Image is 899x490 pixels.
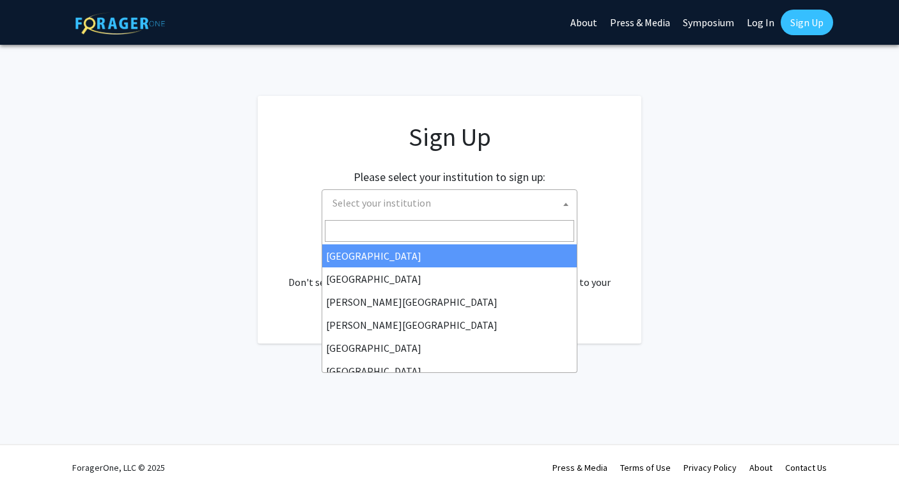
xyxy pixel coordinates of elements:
a: About [749,462,772,473]
div: ForagerOne, LLC © 2025 [72,445,165,490]
a: Privacy Policy [684,462,737,473]
li: [PERSON_NAME][GEOGRAPHIC_DATA] [322,290,577,313]
span: Select your institution [332,196,431,209]
li: [GEOGRAPHIC_DATA] [322,244,577,267]
li: [PERSON_NAME][GEOGRAPHIC_DATA] [322,313,577,336]
a: Sign Up [781,10,833,35]
input: Search [325,220,574,242]
li: [GEOGRAPHIC_DATA] [322,267,577,290]
span: Select your institution [322,189,577,218]
span: Select your institution [327,190,577,216]
li: [GEOGRAPHIC_DATA] [322,336,577,360]
a: Terms of Use [620,462,671,473]
a: Contact Us [785,462,827,473]
a: Press & Media [552,462,607,473]
div: Already have an account? . Don't see your institution? about bringing ForagerOne to your institut... [283,244,616,305]
h2: Please select your institution to sign up: [354,170,545,184]
iframe: Chat [10,432,54,480]
li: [GEOGRAPHIC_DATA] [322,360,577,383]
h1: Sign Up [283,122,616,152]
img: ForagerOne Logo [75,12,165,35]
